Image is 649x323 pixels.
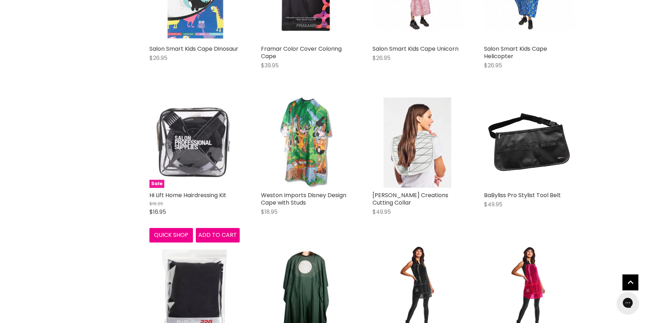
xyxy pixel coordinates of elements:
[372,98,463,188] a: Betty Dain Creations Cutting Collar
[614,290,642,316] iframe: Gorgias live chat messenger
[261,61,279,69] span: $39.95
[372,54,391,62] span: $26.95
[149,98,240,188] a: Hi Lift Home Hairdressing KitSale
[261,191,346,207] a: Weston Imports Disney Design Cape with Studs
[484,98,574,188] img: BaByliss Pro Stylist Tool Belt
[149,98,240,188] img: Hi Lift Home Hairdressing Kit
[149,180,164,188] span: Sale
[149,228,193,242] button: Quick shop
[149,191,226,199] a: Hi Lift Home Hairdressing Kit
[372,191,448,207] a: [PERSON_NAME] Creations Cutting Collar
[149,200,163,207] span: $19.25
[149,54,167,62] span: $26.95
[261,45,342,60] a: Framar Color Cover Coloring Cape
[484,61,502,69] span: $26.95
[372,208,391,216] span: $49.95
[149,45,238,53] a: Salon Smart Kids Cape Dinosaur
[484,191,561,199] a: BaByliss Pro Stylist Tool Belt
[484,45,547,60] a: Salon Smart Kids Cape Helicopter
[261,98,351,188] img: Weston Imports Disney Design Cape with Studs
[484,200,502,208] span: $49.95
[198,231,237,239] span: Add to cart
[261,208,278,216] span: $18.95
[372,45,459,53] a: Salon Smart Kids Cape Unicorn
[149,208,166,216] span: $16.95
[383,98,451,188] img: Betty Dain Creations Cutting Collar
[196,228,240,242] button: Add to cart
